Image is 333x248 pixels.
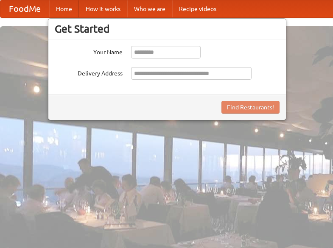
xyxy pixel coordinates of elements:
[55,22,280,35] h3: Get Started
[127,0,172,17] a: Who we are
[172,0,223,17] a: Recipe videos
[49,0,79,17] a: Home
[0,0,49,17] a: FoodMe
[79,0,127,17] a: How it works
[55,46,123,56] label: Your Name
[221,101,280,114] button: Find Restaurants!
[55,67,123,78] label: Delivery Address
